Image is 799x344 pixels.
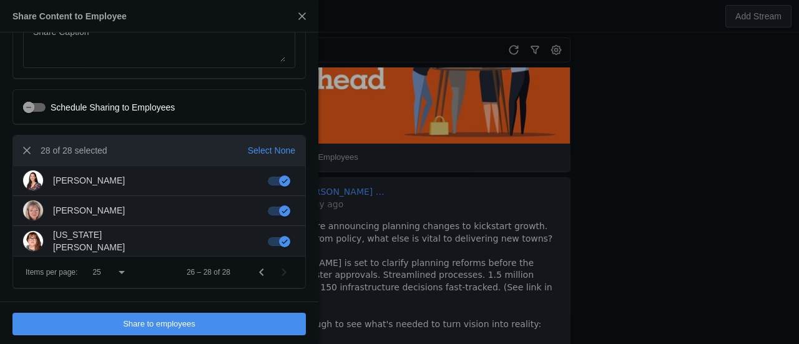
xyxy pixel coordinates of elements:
[53,174,125,187] div: [PERSON_NAME]
[248,144,295,157] div: Select None
[33,24,89,39] mat-label: Share Caption
[250,261,273,283] button: Previous page
[92,268,100,277] span: 25
[26,267,77,277] div: Items per page:
[12,10,127,22] div: Share Content to Employee
[187,267,230,277] div: 26 – 28 of 28
[46,101,175,114] label: Schedule Sharing to Employees
[12,313,306,335] button: Share to employees
[53,204,125,217] div: [PERSON_NAME]
[41,144,107,157] div: 28 of 28 selected
[123,318,195,330] span: Share to employees
[23,170,43,190] img: cache
[23,231,43,251] img: cache
[23,200,43,220] img: cache
[53,229,150,253] div: [US_STATE][PERSON_NAME]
